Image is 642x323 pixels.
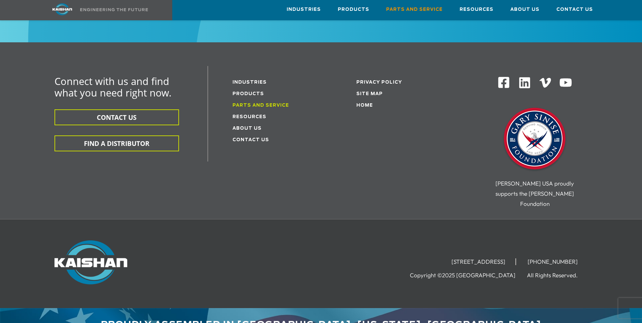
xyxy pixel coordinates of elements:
a: Products [233,92,264,96]
span: Parts and Service [386,6,443,14]
li: Copyright ©2025 [GEOGRAPHIC_DATA] [410,272,526,279]
button: FIND A DISTRIBUTOR [54,135,179,151]
a: Resources [233,115,266,119]
img: kaishan logo [37,3,88,15]
img: Gary Sinise Foundation [501,106,569,173]
span: Connect with us and find what you need right now. [54,74,172,99]
a: Industries [287,0,321,19]
span: Products [338,6,369,14]
img: Linkedin [518,76,531,89]
img: Facebook [497,76,510,89]
a: Products [338,0,369,19]
a: Industries [233,80,267,85]
span: Contact Us [556,6,593,14]
li: [STREET_ADDRESS] [441,258,516,265]
button: CONTACT US [54,109,179,125]
span: About Us [510,6,539,14]
a: Parts and Service [386,0,443,19]
li: All Rights Reserved. [527,272,588,279]
li: [PHONE_NUMBER] [517,258,588,265]
img: Kaishan [54,240,127,284]
a: Privacy Policy [356,80,402,85]
a: Site Map [356,92,383,96]
span: Industries [287,6,321,14]
img: Youtube [559,76,572,89]
a: About Us [510,0,539,19]
a: Home [356,103,373,108]
img: Vimeo [539,78,551,88]
a: Contact Us [556,0,593,19]
a: Contact Us [233,138,269,142]
span: [PERSON_NAME] USA proudly supports the [PERSON_NAME] Foundation [495,180,574,207]
a: Resources [460,0,493,19]
img: Engineering the future [80,8,148,11]
a: Parts and service [233,103,289,108]
a: About Us [233,126,262,131]
span: Resources [460,6,493,14]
